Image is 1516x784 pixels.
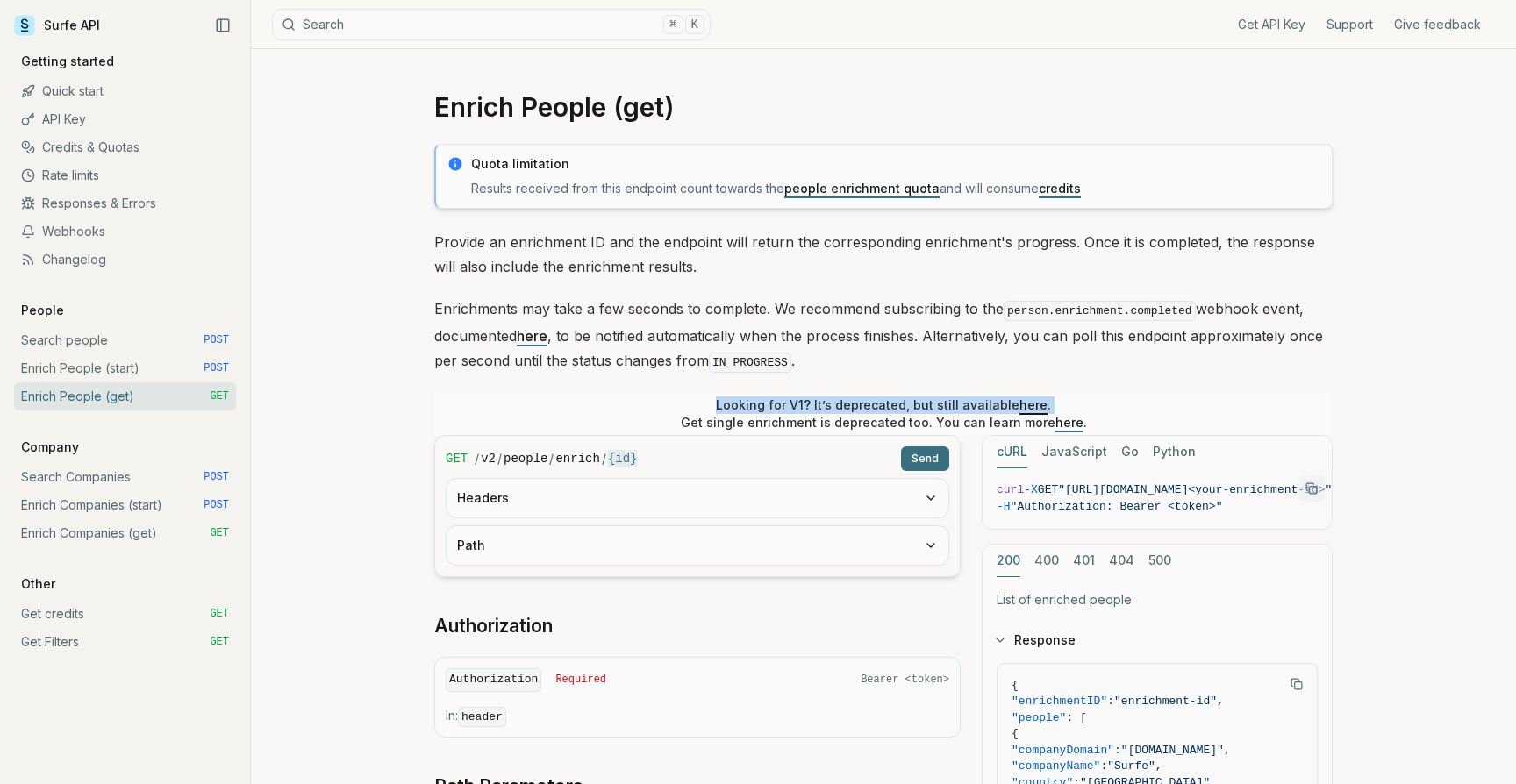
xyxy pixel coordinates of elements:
button: 404 [1109,545,1134,577]
span: : [ [1066,711,1086,724]
a: API Key [14,105,236,133]
span: / [549,450,554,467]
span: POST [204,470,229,484]
button: Go [1121,436,1139,468]
p: Quota limitation [471,155,1321,173]
p: List of enriched people [997,591,1318,609]
a: Give feedback [1394,16,1481,33]
code: people [504,450,547,467]
a: Get API Key [1238,16,1305,33]
span: / [602,450,606,467]
p: Provide an enrichment ID and the endpoint will return the corresponding enrichment's progress. On... [434,230,1333,279]
code: enrich [555,450,599,467]
p: Enrichments may take a few seconds to complete. We recommend subscribing to the webhook event, do... [434,296,1333,375]
a: Webhooks [14,217,236,246]
a: people enrichment quota [784,181,940,196]
button: Copy Text [1284,671,1310,697]
code: person.enrichment.completed [1004,301,1196,321]
span: POST [204,333,229,347]
button: 400 [1034,545,1059,577]
span: GET [210,389,229,403]
p: Getting started [14,53,121,70]
span: "[URL][DOMAIN_NAME]<your-enrichment-id>" [1058,483,1332,496]
a: credits [1039,181,1081,196]
span: POST [204,361,229,375]
button: Search⌘K [272,9,711,40]
span: GET [210,607,229,621]
span: , [1217,695,1224,708]
a: here [1055,415,1083,430]
button: Collapse Sidebar [210,12,236,39]
a: Get Filters GET [14,628,236,656]
a: Surfe API [14,12,100,39]
span: "people" [1012,711,1066,724]
button: Path [447,526,948,565]
kbd: K [685,15,704,34]
button: cURL [997,436,1027,468]
span: POST [204,498,229,512]
span: "Authorization: Bearer <token>" [1011,500,1223,513]
button: Copy Text [1298,475,1325,502]
span: Bearer <token> [861,673,949,687]
p: People [14,302,71,319]
button: Headers [447,479,948,517]
a: Quick start [14,77,236,105]
span: : [1100,759,1107,773]
span: "companyDomain" [1012,744,1114,757]
a: Credits & Quotas [14,133,236,161]
span: { [1012,679,1019,692]
span: curl [997,483,1024,496]
a: Responses & Errors [14,189,236,217]
kbd: ⌘ [663,15,683,34]
span: GET [446,450,468,467]
button: 200 [997,545,1020,577]
span: , [1155,759,1162,773]
a: here [1019,397,1048,412]
span: : [1107,695,1114,708]
code: IN_PROGRESS [709,353,791,373]
a: Authorization [434,614,553,638]
span: -X [1024,483,1038,496]
button: 401 [1073,545,1095,577]
a: Get credits GET [14,600,236,628]
span: / [497,450,502,467]
a: Enrich Companies (start) POST [14,491,236,519]
button: Python [1153,436,1196,468]
p: In: [446,707,949,726]
span: GET [210,526,229,540]
p: Other [14,575,62,593]
span: GET [1038,483,1058,496]
p: Looking for V1? It’s deprecated, but still available . Get single enrichment is deprecated too. Y... [681,396,1087,431]
span: "Surfe" [1107,759,1155,773]
a: Search people POST [14,326,236,354]
code: Authorization [446,668,541,692]
button: 500 [1148,545,1171,577]
span: "enrichmentID" [1012,695,1107,708]
span: GET [210,635,229,649]
code: header [458,707,506,727]
p: Company [14,438,86,456]
span: , [1224,744,1231,757]
code: {id} [608,450,638,467]
button: Response [983,617,1332,663]
span: "[DOMAIN_NAME]" [1121,744,1224,757]
a: Enrich People (start) POST [14,354,236,382]
a: Enrich People (get) GET [14,382,236,410]
p: Results received from this endpoint count towards the and will consume [471,180,1321,197]
span: "enrichment-id" [1114,695,1217,708]
a: Rate limits [14,161,236,189]
a: Search Companies POST [14,463,236,491]
code: v2 [481,450,496,467]
a: Changelog [14,246,236,274]
span: -H [997,500,1011,513]
span: Required [555,673,606,687]
span: : [1114,744,1121,757]
a: Support [1326,16,1373,33]
h1: Enrich People (get) [434,91,1333,123]
a: here [517,327,547,345]
span: { [1012,727,1019,740]
a: Enrich Companies (get) GET [14,519,236,547]
span: / [475,450,479,467]
button: Send [901,446,949,471]
button: JavaScript [1041,436,1107,468]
